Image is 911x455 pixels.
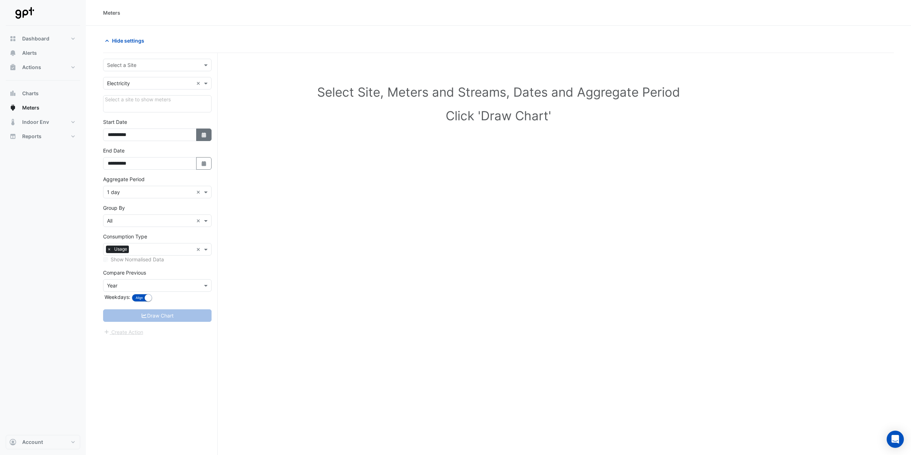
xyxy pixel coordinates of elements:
button: Meters [6,101,80,115]
button: Indoor Env [6,115,80,129]
label: Compare Previous [103,269,146,276]
div: Click Update or Cancel in Details panel [103,95,212,112]
span: Charts [22,90,39,97]
app-icon: Meters [9,104,16,111]
label: Start Date [103,118,127,126]
app-icon: Reports [9,133,16,140]
button: Dashboard [6,32,80,46]
button: Actions [6,60,80,74]
app-icon: Dashboard [9,35,16,42]
label: Show Normalised Data [111,256,164,263]
label: Consumption Type [103,233,147,240]
label: Aggregate Period [103,175,145,183]
label: Weekdays: [103,293,130,301]
span: Account [22,439,43,446]
app-escalated-ticket-create-button: Please correct errors first [103,328,144,334]
button: Reports [6,129,80,144]
button: Alerts [6,46,80,60]
app-icon: Actions [9,64,16,71]
label: Group By [103,204,125,212]
span: Clear [196,188,202,196]
span: Hide settings [112,37,144,44]
span: × [106,246,112,253]
div: Open Intercom Messenger [887,431,904,448]
fa-icon: Select Date [201,132,207,138]
h1: Select Site, Meters and Streams, Dates and Aggregate Period [115,84,882,100]
span: Clear [196,246,202,253]
button: Account [6,435,80,449]
span: Usage [112,246,129,253]
button: Hide settings [103,34,149,47]
label: End Date [103,147,125,154]
span: Actions [22,64,41,71]
img: Company Logo [9,6,41,20]
span: Clear [196,217,202,224]
span: Clear [196,79,202,87]
h1: Click 'Draw Chart' [115,108,882,123]
fa-icon: Select Date [201,160,207,166]
span: Alerts [22,49,37,57]
span: Dashboard [22,35,49,42]
span: Indoor Env [22,118,49,126]
app-icon: Indoor Env [9,118,16,126]
app-icon: Charts [9,90,16,97]
button: Charts [6,86,80,101]
div: Select meters or streams to enable normalisation [103,256,212,263]
span: Reports [22,133,42,140]
span: Meters [22,104,39,111]
app-icon: Alerts [9,49,16,57]
div: Meters [103,9,120,16]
